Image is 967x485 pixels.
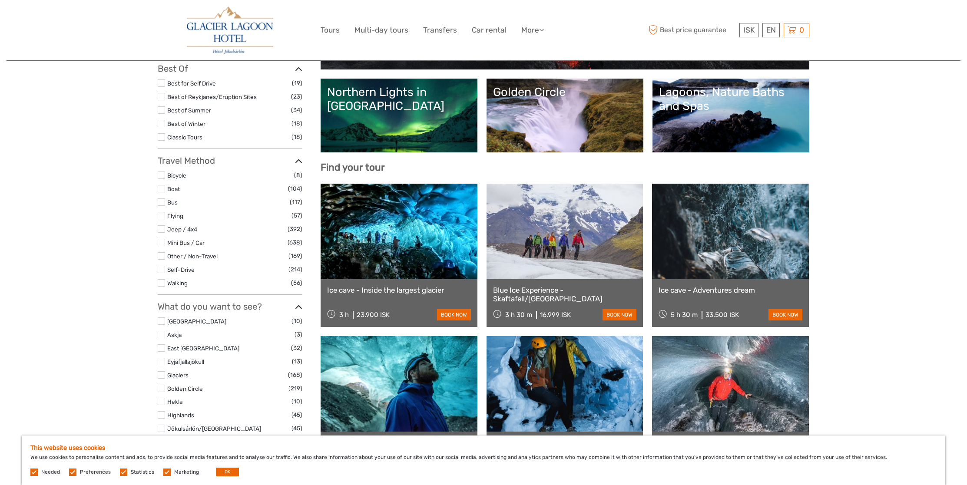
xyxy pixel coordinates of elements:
a: Askja [167,331,182,338]
span: 0 [798,26,805,34]
span: (57) [291,211,302,221]
a: Mini Bus / Car [167,239,205,246]
h5: This website uses cookies [30,444,937,452]
span: 3 h [339,311,349,319]
div: EN [762,23,780,37]
div: Golden Circle [493,85,637,99]
a: Other / Non-Travel [167,253,218,260]
div: Northern Lights in [GEOGRAPHIC_DATA] [327,85,471,113]
span: (45) [291,423,302,433]
a: Blue Ice Experience - Skaftafell/[GEOGRAPHIC_DATA] [493,286,637,304]
span: (168) [288,370,302,380]
a: Car rental [472,24,507,36]
span: (169) [288,251,302,261]
span: (10) [291,396,302,406]
h3: What do you want to see? [158,301,302,312]
span: (214) [288,264,302,274]
a: East [GEOGRAPHIC_DATA] [167,345,239,352]
a: Best of Summer [167,107,211,114]
div: 23.900 ISK [357,311,390,319]
button: OK [216,468,239,476]
span: (18) [291,132,302,142]
a: Bus [167,199,178,206]
a: Tours [321,24,340,36]
a: More [521,24,544,36]
div: 16.999 ISK [540,311,571,319]
a: Lagoons, Nature Baths and Spas [659,85,803,146]
label: Marketing [174,469,199,476]
a: Jeep / 4x4 [167,226,197,233]
a: Transfers [423,24,457,36]
div: Lagoons, Nature Baths and Spas [659,85,803,113]
a: Boat [167,185,180,192]
div: We use cookies to personalise content and ads, to provide social media features and to analyse ou... [22,436,945,485]
a: Eyjafjallajökull [167,358,204,365]
a: Hekla [167,398,182,405]
h3: Best Of [158,63,302,74]
a: Multi-day tours [354,24,408,36]
a: Highlands [167,412,194,419]
span: (56) [291,278,302,288]
span: (392) [288,224,302,234]
span: ISK [743,26,755,34]
a: Northern Lights in [GEOGRAPHIC_DATA] [327,85,471,146]
a: book now [603,309,636,320]
a: Flying [167,212,183,219]
span: (10) [291,316,302,326]
a: Best of Winter [167,120,205,127]
span: 5 h 30 m [671,311,698,319]
a: Best of Reykjanes/Eruption Sites [167,93,257,100]
a: book now [437,309,471,320]
span: (23) [291,92,302,102]
a: [GEOGRAPHIC_DATA] [167,318,226,325]
a: Classic Tours [167,134,202,141]
a: Walking [167,280,188,287]
span: (13) [292,356,302,366]
span: (34) [291,105,302,115]
div: 33.500 ISK [705,311,739,319]
a: Self-Drive [167,266,195,273]
label: Statistics [131,469,154,476]
span: (19) [292,78,302,88]
a: Best for Self Drive [167,80,216,87]
span: (638) [288,238,302,247]
a: Ice cave - Inside the largest glacier [327,286,471,294]
span: (117) [290,197,302,207]
span: (3) [295,330,302,340]
span: (104) [288,184,302,194]
span: Best price guarantee [646,23,737,37]
span: 3 h 30 m [505,311,532,319]
a: Bicycle [167,172,186,179]
a: Jökulsárlón/[GEOGRAPHIC_DATA] [167,425,261,432]
label: Preferences [80,469,111,476]
h3: Travel Method [158,155,302,166]
span: (219) [288,383,302,393]
span: (18) [291,119,302,129]
span: (45) [291,410,302,420]
b: Find your tour [321,162,385,173]
label: Needed [41,469,60,476]
a: Ice cave - Adventures dream [659,286,802,294]
span: (32) [291,343,302,353]
span: (8) [294,170,302,180]
a: Glaciers [167,372,189,379]
a: Golden Circle [167,385,203,392]
a: book now [768,309,802,320]
img: 2790-86ba44ba-e5e5-4a53-8ab7-28051417b7bc_logo_big.jpg [187,7,273,54]
a: Golden Circle [493,85,637,146]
